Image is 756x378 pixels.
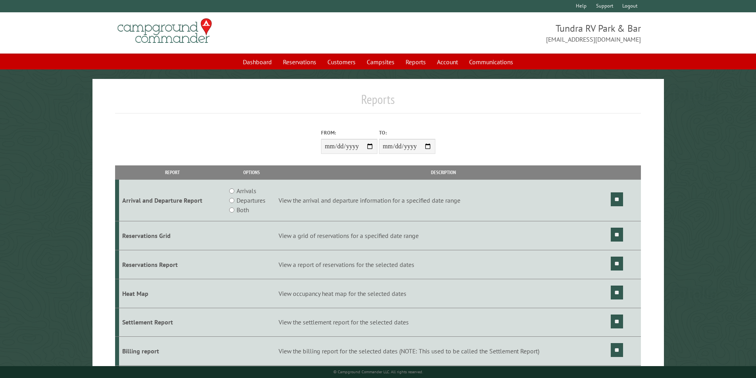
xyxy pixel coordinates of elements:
[119,279,226,308] td: Heat Map
[401,54,431,69] a: Reports
[323,54,360,69] a: Customers
[379,129,435,136] label: To:
[277,279,610,308] td: View occupancy heat map for the selected dates
[225,165,277,179] th: Options
[333,369,423,374] small: © Campground Commander LLC. All rights reserved.
[432,54,463,69] a: Account
[119,180,226,221] td: Arrival and Departure Report
[277,221,610,250] td: View a grid of reservations for a specified date range
[278,54,321,69] a: Reservations
[321,129,377,136] label: From:
[237,186,256,196] label: Arrivals
[115,92,641,113] h1: Reports
[464,54,518,69] a: Communications
[277,250,610,279] td: View a report of reservations for the selected dates
[277,308,610,337] td: View the settlement report for the selected dates
[277,337,610,366] td: View the billing report for the selected dates (NOTE: This used to be called the Settlement Report)
[237,205,249,215] label: Both
[277,165,610,179] th: Description
[237,196,265,205] label: Departures
[119,308,226,337] td: Settlement Report
[119,250,226,279] td: Reservations Report
[119,165,226,179] th: Report
[378,22,641,44] span: Tundra RV Park & Bar [EMAIL_ADDRESS][DOMAIN_NAME]
[119,221,226,250] td: Reservations Grid
[362,54,399,69] a: Campsites
[238,54,277,69] a: Dashboard
[277,180,610,221] td: View the arrival and departure information for a specified date range
[119,337,226,366] td: Billing report
[115,15,214,46] img: Campground Commander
